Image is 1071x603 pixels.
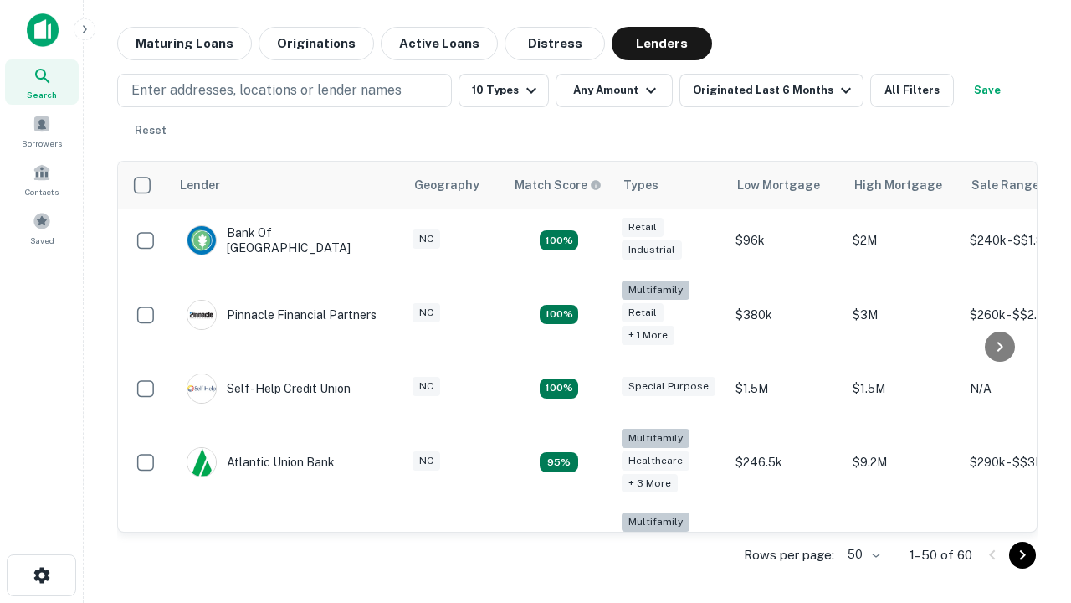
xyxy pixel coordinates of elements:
a: Borrowers [5,108,79,153]
th: Capitalize uses an advanced AI algorithm to match your search with the best lender. The match sco... [505,162,613,209]
img: picture [187,226,216,255]
div: Capitalize uses an advanced AI algorithm to match your search with the best lender. The match sco... [515,176,602,194]
div: Matching Properties: 11, hasApolloMatch: undefined [540,379,578,399]
th: Geography [404,162,505,209]
td: $246k [727,504,844,589]
div: Originated Last 6 Months [693,80,856,100]
div: Retail [622,303,664,322]
td: $246.5k [727,420,844,505]
div: + 3 more [622,474,678,493]
div: Pinnacle Financial Partners [187,300,377,330]
button: Active Loans [381,27,498,60]
td: $96k [727,209,844,272]
span: Search [27,88,57,101]
div: Matching Properties: 17, hasApolloMatch: undefined [540,305,578,325]
div: Matching Properties: 15, hasApolloMatch: undefined [540,230,578,250]
span: Borrowers [22,137,62,150]
div: NC [413,229,440,249]
th: Types [613,162,727,209]
div: + 1 more [622,326,674,345]
img: picture [187,448,216,477]
td: $380k [727,272,844,357]
p: Enter addresses, locations or lender names [131,80,402,100]
div: NC [413,377,440,396]
button: Originations [259,27,374,60]
div: Multifamily [622,513,689,532]
img: picture [187,374,216,403]
div: Sale Range [971,175,1039,195]
div: Multifamily [622,281,689,300]
div: Self-help Credit Union [187,374,351,404]
div: The Fidelity Bank [187,532,322,562]
div: Multifamily [622,429,689,448]
button: Save your search to get updates of matches that match your search criteria. [961,74,1014,107]
div: Retail [622,218,664,237]
button: Go to next page [1009,542,1036,569]
td: $9.2M [844,420,961,505]
div: Matching Properties: 9, hasApolloMatch: undefined [540,452,578,472]
div: Types [623,175,658,195]
button: Originated Last 6 Months [679,74,863,107]
div: Geography [414,175,479,195]
div: Lender [180,175,220,195]
th: Low Mortgage [727,162,844,209]
button: Lenders [612,27,712,60]
div: 50 [841,543,883,567]
img: picture [187,301,216,329]
button: Maturing Loans [117,27,252,60]
div: High Mortgage [854,175,942,195]
button: 10 Types [459,74,549,107]
div: Bank Of [GEOGRAPHIC_DATA] [187,225,387,255]
h6: Match Score [515,176,598,194]
button: Enter addresses, locations or lender names [117,74,452,107]
a: Saved [5,205,79,250]
p: 1–50 of 60 [910,545,972,565]
td: $1.5M [727,357,844,420]
td: $2M [844,209,961,272]
td: $3.2M [844,504,961,589]
th: Lender [170,162,404,209]
iframe: Chat Widget [987,469,1071,549]
td: $1.5M [844,357,961,420]
button: Distress [505,27,605,60]
a: Contacts [5,157,79,202]
div: Healthcare [622,451,689,471]
button: Reset [124,114,177,147]
img: capitalize-icon.png [27,13,59,47]
span: Contacts [25,185,59,198]
div: Special Purpose [622,377,715,396]
button: Any Amount [556,74,673,107]
div: NC [413,451,440,471]
td: $3M [844,272,961,357]
div: Atlantic Union Bank [187,447,335,477]
p: Rows per page: [744,545,834,565]
span: Saved [30,234,54,247]
div: Industrial [622,240,682,260]
div: Low Mortgage [737,175,820,195]
div: NC [413,303,440,322]
a: Search [5,59,79,105]
button: All Filters [870,74,954,107]
th: High Mortgage [844,162,961,209]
